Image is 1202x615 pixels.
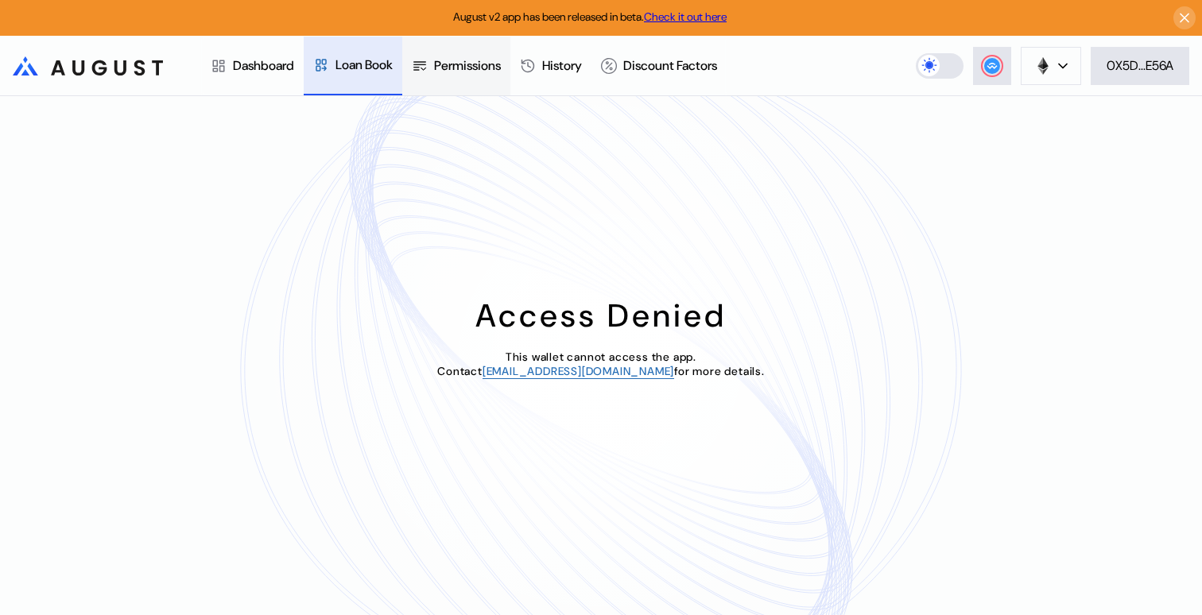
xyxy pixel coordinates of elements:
[623,57,717,74] div: Discount Factors
[542,57,582,74] div: History
[434,57,501,74] div: Permissions
[201,37,304,95] a: Dashboard
[1034,57,1052,75] img: chain logo
[591,37,727,95] a: Discount Factors
[475,295,727,336] div: Access Denied
[483,364,674,379] a: [EMAIL_ADDRESS][DOMAIN_NAME]
[644,10,727,24] a: Check it out here
[335,56,393,73] div: Loan Book
[304,37,402,95] a: Loan Book
[510,37,591,95] a: History
[233,57,294,74] div: Dashboard
[437,350,765,378] span: This wallet cannot access the app. Contact for more details.
[1091,47,1189,85] button: 0X5D...E56A
[453,10,727,24] span: August v2 app has been released in beta.
[1107,57,1173,74] div: 0X5D...E56A
[402,37,510,95] a: Permissions
[1021,47,1081,85] button: chain logo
